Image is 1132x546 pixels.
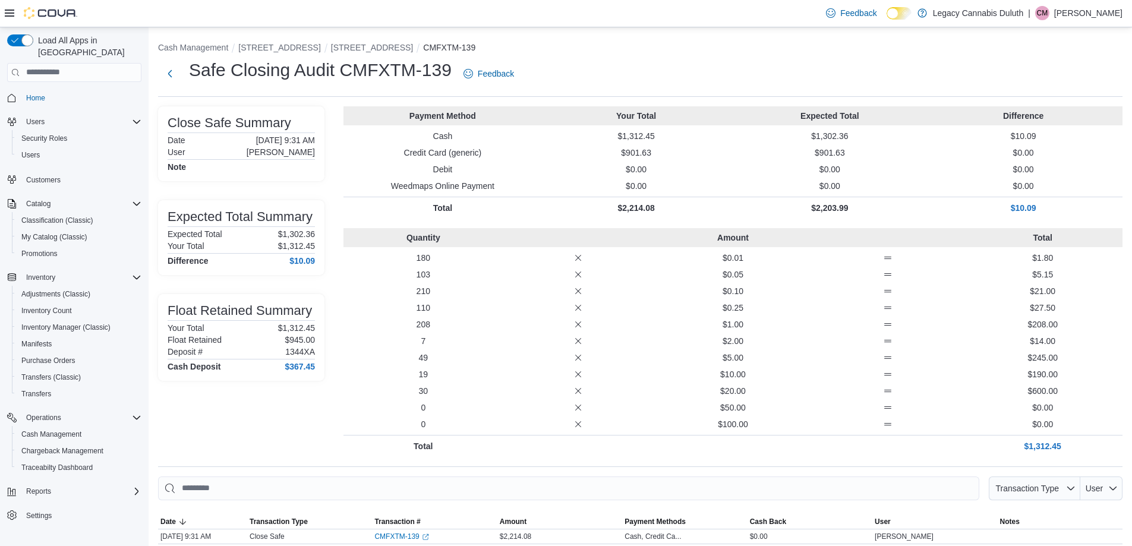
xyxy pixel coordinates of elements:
[750,532,768,541] span: $0.00
[158,476,979,500] input: This is a search bar. As you type, the results lower in the page will automatically filter.
[26,93,45,103] span: Home
[967,269,1118,280] p: $5.15
[348,352,499,364] p: 49
[929,130,1118,142] p: $10.09
[542,130,731,142] p: $1,312.45
[542,180,731,192] p: $0.00
[929,163,1118,175] p: $0.00
[348,318,499,330] p: 208
[158,43,228,52] button: Cash Management
[625,532,681,541] div: Cash, Credit Ca...
[12,319,146,336] button: Inventory Manager (Classic)
[17,320,141,334] span: Inventory Manager (Classic)
[168,335,222,345] h6: Float Retained
[17,427,86,441] a: Cash Management
[12,245,146,262] button: Promotions
[17,387,56,401] a: Transfers
[168,362,220,371] h4: Cash Deposit
[374,517,420,526] span: Transaction #
[168,135,185,145] h6: Date
[542,202,731,214] p: $2,214.08
[2,483,146,500] button: Reports
[17,460,141,475] span: Traceabilty Dashboard
[168,241,204,251] h6: Your Total
[17,370,86,384] a: Transfers (Classic)
[247,147,315,157] p: [PERSON_NAME]
[736,130,925,142] p: $1,302.36
[12,386,146,402] button: Transfers
[967,385,1118,397] p: $600.00
[17,354,141,368] span: Purchase Orders
[2,89,146,106] button: Home
[625,517,686,526] span: Payment Methods
[17,287,95,301] a: Adjustments (Classic)
[168,304,312,318] h3: Float Retained Summary
[21,463,93,472] span: Traceabilty Dashboard
[348,252,499,264] p: 180
[189,58,452,82] h1: Safe Closing Audit CMFXTM-139
[348,269,499,280] p: 103
[168,210,313,224] h3: Expected Total Summary
[497,515,622,529] button: Amount
[748,515,872,529] button: Cash Back
[21,484,141,498] span: Reports
[17,148,141,162] span: Users
[21,90,141,105] span: Home
[929,110,1118,122] p: Difference
[33,34,141,58] span: Load All Apps in [GEOGRAPHIC_DATA]
[21,172,141,187] span: Customers
[160,517,176,526] span: Date
[21,389,51,399] span: Transfers
[17,460,97,475] a: Traceabilty Dashboard
[158,515,247,529] button: Date
[12,352,146,369] button: Purchase Orders
[736,202,925,214] p: $2,203.99
[21,411,66,425] button: Operations
[658,252,808,264] p: $0.01
[736,110,925,122] p: Expected Total
[500,532,531,541] span: $2,214.08
[622,515,747,529] button: Payment Methods
[26,511,52,520] span: Settings
[2,269,146,286] button: Inventory
[348,232,499,244] p: Quantity
[1086,484,1103,493] span: User
[658,335,808,347] p: $2.00
[1037,6,1048,20] span: CM
[17,247,62,261] a: Promotions
[12,336,146,352] button: Manifests
[12,229,146,245] button: My Catalog (Classic)
[12,459,146,476] button: Traceabilty Dashboard
[348,385,499,397] p: 30
[348,202,537,214] p: Total
[658,232,808,244] p: Amount
[21,115,49,129] button: Users
[1028,6,1030,20] p: |
[967,440,1118,452] p: $1,312.45
[348,110,537,122] p: Payment Method
[348,285,499,297] p: 210
[17,230,141,244] span: My Catalog (Classic)
[967,302,1118,314] p: $27.50
[933,6,1024,20] p: Legacy Cannabis Duluth
[168,162,186,172] h4: Note
[21,173,65,187] a: Customers
[875,517,891,526] span: User
[348,147,537,159] p: Credit Card (generic)
[21,249,58,258] span: Promotions
[21,197,55,211] button: Catalog
[989,476,1080,500] button: Transaction Type
[21,446,103,456] span: Chargeback Management
[658,318,808,330] p: $1.00
[17,230,92,244] a: My Catalog (Classic)
[2,409,146,426] button: Operations
[331,43,413,52] button: [STREET_ADDRESS]
[17,304,77,318] a: Inventory Count
[21,115,141,129] span: Users
[658,402,808,414] p: $50.00
[12,212,146,229] button: Classification (Classic)
[17,444,141,458] span: Chargeback Management
[875,532,934,541] span: [PERSON_NAME]
[750,517,786,526] span: Cash Back
[929,180,1118,192] p: $0.00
